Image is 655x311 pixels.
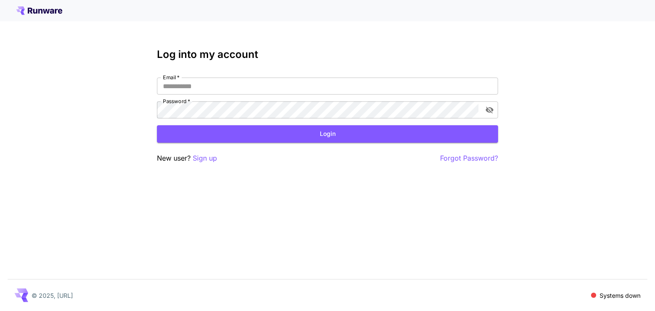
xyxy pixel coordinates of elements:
[440,153,498,164] button: Forgot Password?
[193,153,217,164] button: Sign up
[482,102,497,118] button: toggle password visibility
[163,98,190,105] label: Password
[157,125,498,143] button: Login
[600,291,641,300] p: Systems down
[32,291,73,300] p: © 2025, [URL]
[157,49,498,60] h3: Log into my account
[163,74,180,81] label: Email
[157,153,217,164] p: New user?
